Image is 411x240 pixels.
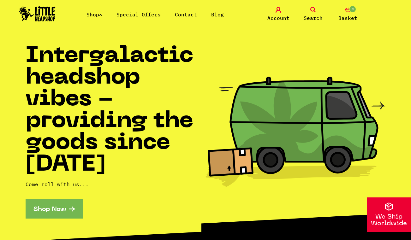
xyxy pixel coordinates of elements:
a: Shop [86,11,102,18]
a: Contact [175,11,197,18]
span: Basket [338,14,357,22]
p: Come roll with us... [26,180,205,188]
a: Special Offers [116,11,161,18]
img: Little Head Shop Logo [19,6,56,21]
p: We Ship Worldwide [367,214,411,227]
span: Account [267,14,289,22]
h1: Intergalactic headshop vibes - providing the goods since [DATE] [26,45,205,176]
a: 0 Basket [332,7,364,22]
a: Shop Now [26,199,83,219]
span: 0 [349,5,356,13]
a: Search [297,7,329,22]
span: Search [304,14,323,22]
a: Blog [211,11,224,18]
